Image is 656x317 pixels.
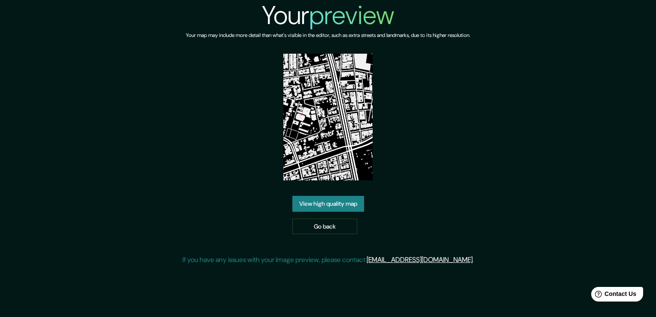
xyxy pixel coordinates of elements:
[292,219,357,235] a: Go back
[283,54,373,180] img: created-map-preview
[292,196,364,212] a: View high quality map
[182,255,474,265] p: If you have any issues with your image preview, please contact .
[580,283,647,308] iframe: Help widget launcher
[186,31,470,40] h6: Your map may include more detail than what's visible in the editor, such as extra streets and lan...
[367,255,473,264] a: [EMAIL_ADDRESS][DOMAIN_NAME]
